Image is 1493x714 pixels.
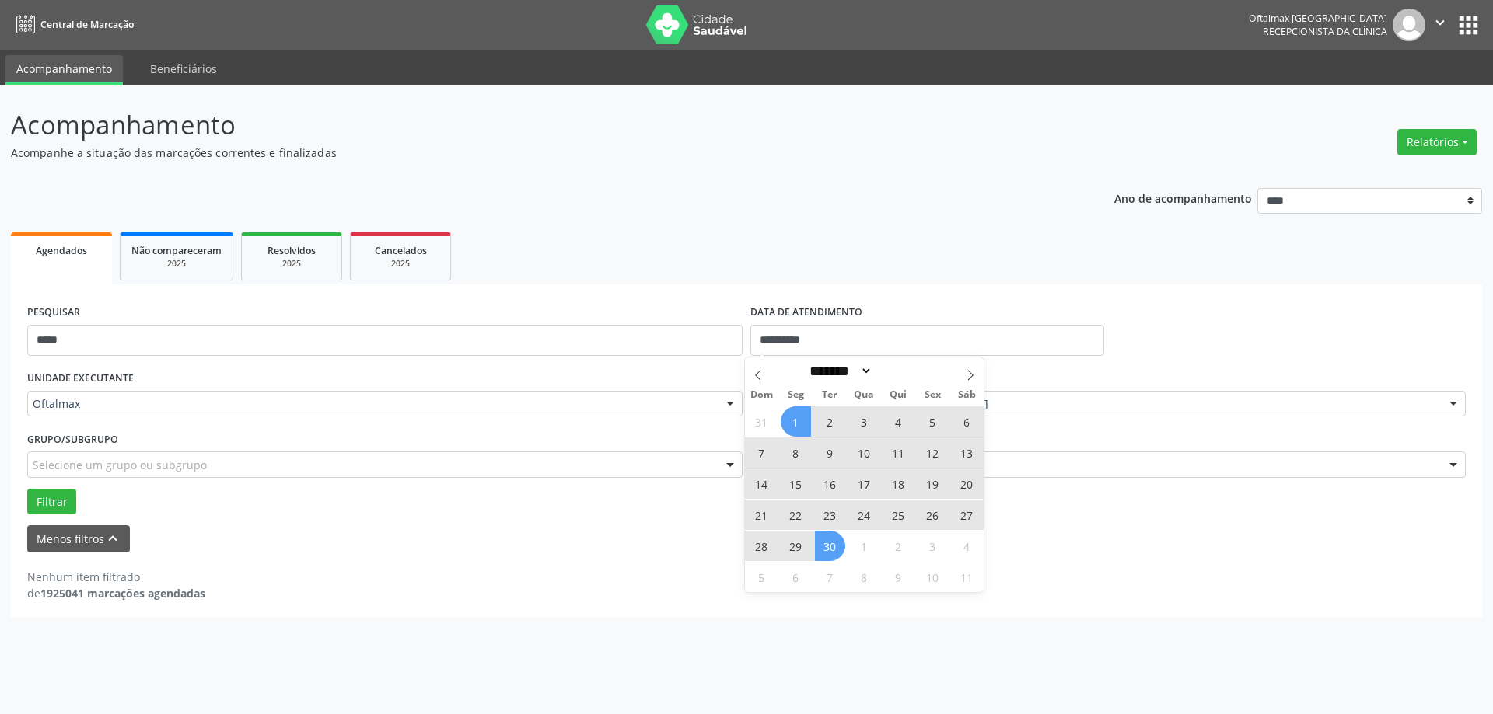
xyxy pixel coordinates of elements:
[815,437,845,468] span: Setembro 9, 2025
[11,145,1040,161] p: Acompanhe a situação das marcações correntes e finalizadas
[131,258,222,270] div: 2025
[918,468,948,499] span: Setembro 19, 2025
[883,437,914,468] span: Setembro 11, 2025
[918,531,948,561] span: Outubro 3, 2025
[781,500,811,530] span: Setembro 22, 2025
[362,258,439,270] div: 2025
[1432,14,1449,31] i: 
[849,531,879,561] span: Outubro 1, 2025
[952,406,982,437] span: Setembro 6, 2025
[11,12,134,37] a: Central de Marcação
[750,301,862,325] label: DATA DE ATENDIMENTO
[881,390,915,400] span: Qui
[1393,9,1425,41] img: img
[746,406,777,437] span: Agosto 31, 2025
[952,531,982,561] span: Outubro 4, 2025
[815,468,845,499] span: Setembro 16, 2025
[1249,12,1387,25] div: Oftalmax [GEOGRAPHIC_DATA]
[746,500,777,530] span: Setembro 21, 2025
[746,562,777,592] span: Outubro 5, 2025
[5,55,123,85] a: Acompanhamento
[781,531,811,561] span: Setembro 29, 2025
[36,244,87,257] span: Agendados
[813,390,847,400] span: Ter
[949,390,984,400] span: Sáb
[883,406,914,437] span: Setembro 4, 2025
[781,406,811,437] span: Setembro 1, 2025
[849,562,879,592] span: Outubro 8, 2025
[27,569,205,585] div: Nenhum item filtrado
[40,18,134,31] span: Central de Marcação
[27,367,134,391] label: UNIDADE EXECUTANTE
[847,390,881,400] span: Qua
[1114,188,1252,207] p: Ano de acompanhamento
[918,437,948,468] span: Setembro 12, 2025
[746,531,777,561] span: Setembro 28, 2025
[781,562,811,592] span: Outubro 6, 2025
[805,363,873,379] select: Month
[883,468,914,499] span: Setembro 18, 2025
[27,301,80,325] label: PESQUISAR
[918,562,948,592] span: Outubro 10, 2025
[756,396,1434,412] span: [PERSON_NAME] | Retina e [PERSON_NAME]
[746,468,777,499] span: Setembro 14, 2025
[745,390,779,400] span: Dom
[849,500,879,530] span: Setembro 24, 2025
[918,406,948,437] span: Setembro 5, 2025
[952,468,982,499] span: Setembro 20, 2025
[883,531,914,561] span: Outubro 2, 2025
[815,562,845,592] span: Outubro 7, 2025
[781,437,811,468] span: Setembro 8, 2025
[849,468,879,499] span: Setembro 17, 2025
[104,530,121,547] i: keyboard_arrow_up
[778,390,813,400] span: Seg
[952,437,982,468] span: Setembro 13, 2025
[815,406,845,437] span: Setembro 2, 2025
[27,427,118,451] label: Grupo/Subgrupo
[253,258,330,270] div: 2025
[883,500,914,530] span: Setembro 25, 2025
[872,363,924,379] input: Year
[40,586,205,601] strong: 1925041 marcações agendadas
[27,525,130,552] button: Menos filtroskeyboard_arrow_up
[849,437,879,468] span: Setembro 10, 2025
[1455,12,1482,39] button: apps
[815,531,845,561] span: Setembro 30, 2025
[11,106,1040,145] p: Acompanhamento
[27,489,76,515] button: Filtrar
[746,437,777,468] span: Setembro 7, 2025
[915,390,949,400] span: Sex
[883,562,914,592] span: Outubro 9, 2025
[1425,9,1455,41] button: 
[815,500,845,530] span: Setembro 23, 2025
[952,500,982,530] span: Setembro 27, 2025
[849,406,879,437] span: Setembro 3, 2025
[1397,129,1477,155] button: Relatórios
[33,396,711,412] span: Oftalmax
[952,562,982,592] span: Outubro 11, 2025
[918,500,948,530] span: Setembro 26, 2025
[375,244,427,257] span: Cancelados
[131,244,222,257] span: Não compareceram
[139,55,228,82] a: Beneficiários
[781,468,811,499] span: Setembro 15, 2025
[1263,25,1387,38] span: Recepcionista da clínica
[27,585,205,601] div: de
[267,244,316,257] span: Resolvidos
[33,457,207,473] span: Selecione um grupo ou subgrupo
